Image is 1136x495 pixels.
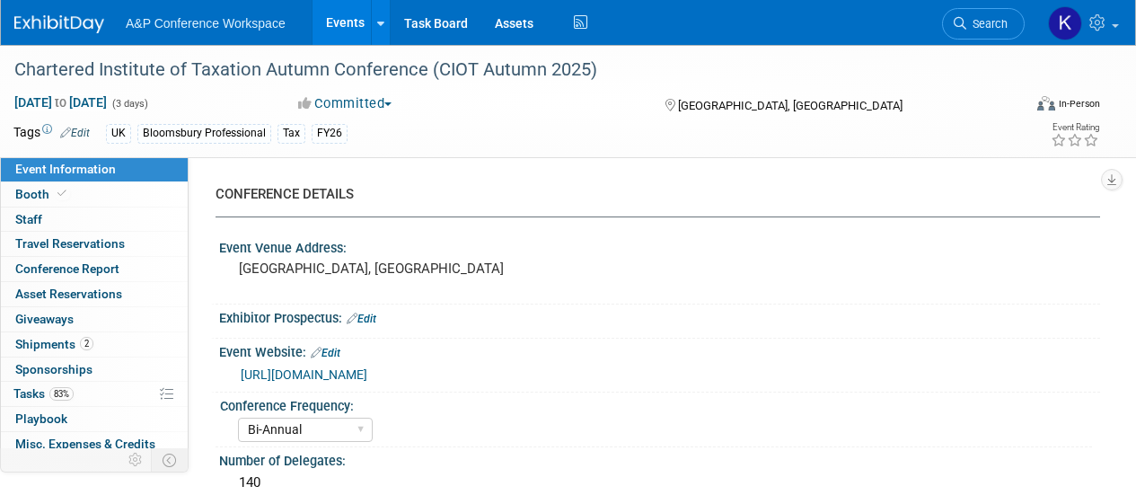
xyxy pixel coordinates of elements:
[13,386,74,401] span: Tasks
[60,127,90,139] a: Edit
[347,313,376,325] a: Edit
[219,447,1100,470] div: Number of Delegates:
[1,382,188,406] a: Tasks83%
[15,411,67,426] span: Playbook
[1,407,188,431] a: Playbook
[15,287,122,301] span: Asset Reservations
[80,337,93,350] span: 2
[152,448,189,472] td: Toggle Event Tabs
[216,185,1087,204] div: CONFERENCE DETAILS
[15,212,42,226] span: Staff
[15,236,125,251] span: Travel Reservations
[1058,97,1100,110] div: In-Person
[15,337,93,351] span: Shipments
[277,124,305,143] div: Tax
[1037,96,1055,110] img: Format-Inperson.png
[15,312,74,326] span: Giveaways
[52,95,69,110] span: to
[126,16,286,31] span: A&P Conference Workspace
[15,187,70,201] span: Booth
[1,307,188,331] a: Giveaways
[1,282,188,306] a: Asset Reservations
[15,261,119,276] span: Conference Report
[1051,123,1099,132] div: Event Rating
[1,332,188,357] a: Shipments2
[219,305,1100,328] div: Exhibitor Prospectus:
[941,93,1100,120] div: Event Format
[1,432,188,456] a: Misc. Expenses & Credits
[49,387,74,401] span: 83%
[219,339,1100,362] div: Event Website:
[15,437,155,451] span: Misc. Expenses & Credits
[1,182,188,207] a: Booth
[966,17,1008,31] span: Search
[241,367,367,382] a: [URL][DOMAIN_NAME]
[1048,6,1082,40] img: Kate Hunneyball
[219,234,1100,257] div: Event Venue Address:
[8,54,1008,86] div: Chartered Institute of Taxation Autumn Conference (CIOT Autumn 2025)
[292,94,399,113] button: Committed
[13,94,108,110] span: [DATE] [DATE]
[220,393,1092,415] div: Conference Frequency:
[312,124,348,143] div: FY26
[120,448,152,472] td: Personalize Event Tab Strip
[14,15,104,33] img: ExhibitDay
[110,98,148,110] span: (3 days)
[57,189,66,199] i: Booth reservation complete
[1,208,188,232] a: Staff
[311,347,340,359] a: Edit
[1,157,188,181] a: Event Information
[1,232,188,256] a: Travel Reservations
[137,124,271,143] div: Bloomsbury Professional
[106,124,131,143] div: UK
[239,261,567,277] pre: [GEOGRAPHIC_DATA], [GEOGRAPHIC_DATA]
[1,358,188,382] a: Sponsorships
[678,99,903,112] span: [GEOGRAPHIC_DATA], [GEOGRAPHIC_DATA]
[1,257,188,281] a: Conference Report
[15,162,116,176] span: Event Information
[942,8,1025,40] a: Search
[13,123,90,144] td: Tags
[15,362,92,376] span: Sponsorships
